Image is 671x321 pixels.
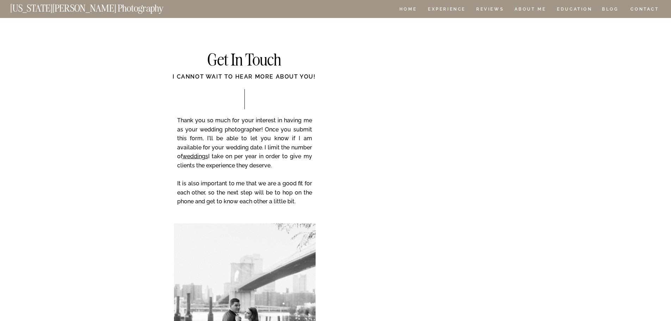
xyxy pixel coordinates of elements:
a: REVIEWS [476,7,503,13]
a: [US_STATE][PERSON_NAME] Photography [10,4,187,10]
h2: Get In Touch [174,52,315,69]
a: ABOUT ME [514,7,546,13]
p: Thank you so much for your interest in having me as your wedding photographer! Once you submit th... [177,116,312,216]
a: BLOG [602,7,619,13]
a: EDUCATION [556,7,593,13]
a: weddings [182,153,208,160]
a: Experience [428,7,465,13]
a: HOME [398,7,418,13]
div: I cannot wait to hear more about you! [145,73,343,89]
a: CONTACT [630,5,659,13]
